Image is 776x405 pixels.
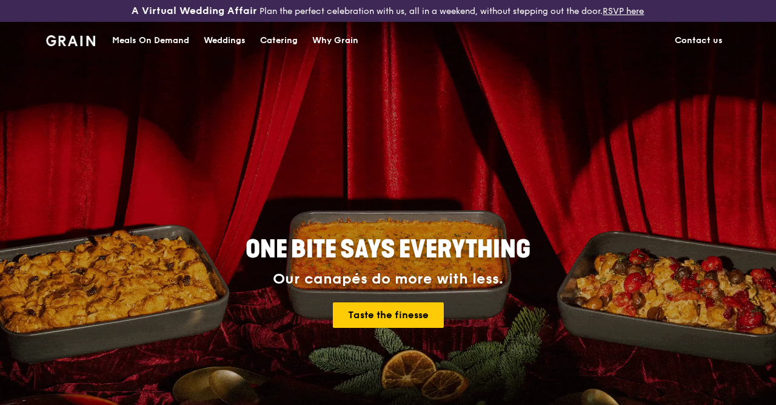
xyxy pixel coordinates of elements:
[333,302,444,328] a: Taste the finesse
[129,5,646,17] div: Plan the perfect celebration with us, all in a weekend, without stepping out the door.
[46,21,95,58] a: GrainGrain
[204,22,246,59] div: Weddings
[246,235,530,264] span: ONE BITE SAYS EVERYTHING
[312,22,358,59] div: Why Grain
[46,35,95,46] img: Grain
[112,22,189,59] div: Meals On Demand
[603,6,644,16] a: RSVP here
[253,22,305,59] a: Catering
[196,22,253,59] a: Weddings
[260,22,298,59] div: Catering
[305,22,366,59] a: Why Grain
[170,271,606,288] div: Our canapés do more with less.
[132,5,257,17] h3: A Virtual Wedding Affair
[667,22,730,59] a: Contact us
